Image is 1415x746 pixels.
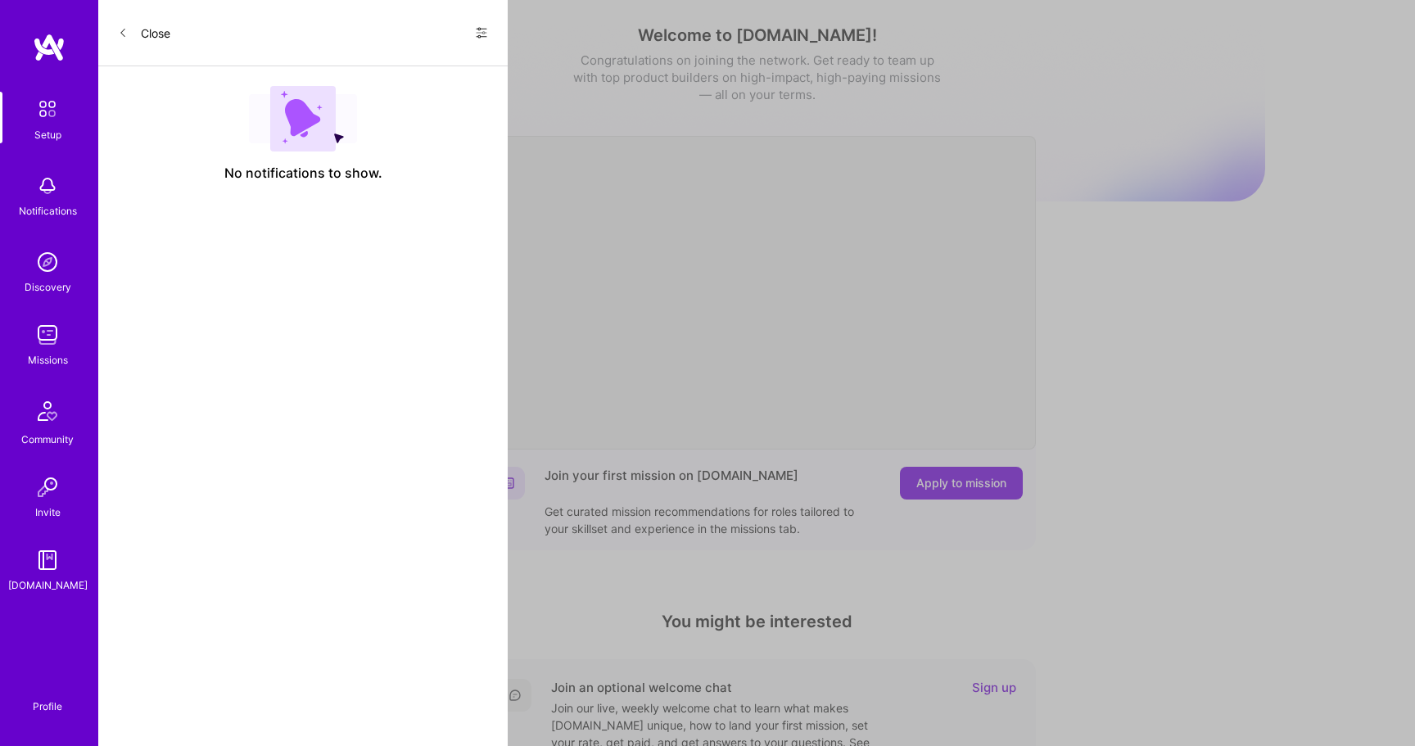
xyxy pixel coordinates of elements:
[30,92,65,126] img: setup
[249,86,357,151] img: empty
[31,170,64,202] img: bell
[28,391,67,431] img: Community
[35,504,61,521] div: Invite
[19,202,77,219] div: Notifications
[27,680,68,713] a: Profile
[33,698,62,713] div: Profile
[25,278,71,296] div: Discovery
[31,544,64,576] img: guide book
[33,33,66,62] img: logo
[118,20,170,46] button: Close
[28,351,68,368] div: Missions
[34,126,61,143] div: Setup
[224,165,382,182] span: No notifications to show.
[8,576,88,594] div: [DOMAIN_NAME]
[31,319,64,351] img: teamwork
[31,246,64,278] img: discovery
[31,471,64,504] img: Invite
[21,431,74,448] div: Community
